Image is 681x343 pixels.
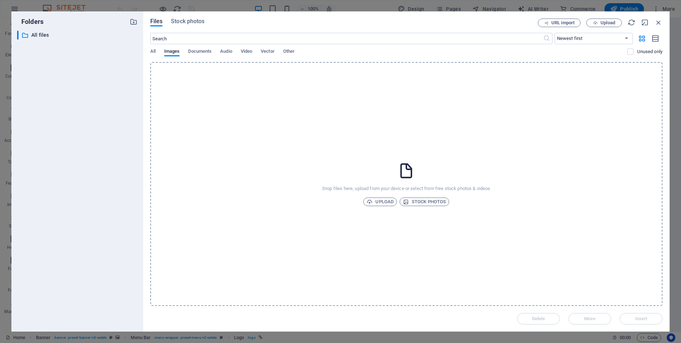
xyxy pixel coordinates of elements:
button: Upload [586,19,622,27]
button: Stock photos [400,198,449,206]
button: 1 [18,302,24,308]
span: Files [150,17,163,26]
p: Displays only files that are not in use on the website. Files added during this session can still... [637,48,662,55]
span: Upload [367,198,394,206]
span: Video [241,47,252,57]
span: Images [164,47,180,57]
div: ​ [17,31,19,40]
i: Minimize [641,19,649,26]
span: Stock photos [403,198,446,206]
i: Close [655,19,662,26]
button: 2 [18,312,24,318]
span: Vector [261,47,275,57]
input: Search [150,33,543,44]
span: URL import [551,21,575,25]
p: Drop files here, upload from your device or select from free stock photos & videos [322,185,490,192]
p: Folders [17,17,43,26]
span: All [150,47,156,57]
button: URL import [538,19,581,27]
button: Upload [363,198,397,206]
span: Other [283,47,295,57]
span: Stock photos [171,17,204,26]
span: Documents [188,47,212,57]
span: Upload [601,21,615,25]
span: Audio [220,47,232,57]
p: All files [31,31,124,39]
i: Reload [628,19,635,26]
i: Create new folder [130,18,137,26]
